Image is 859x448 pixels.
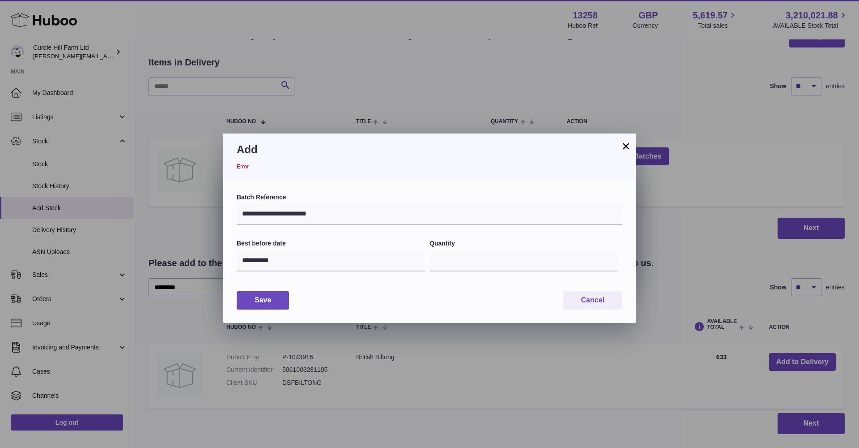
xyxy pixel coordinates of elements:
[563,291,622,310] button: Cancel
[237,193,622,202] label: Batch Reference
[237,239,425,248] label: Best before date
[237,159,622,170] div: Error
[237,142,622,157] h3: Add
[429,239,618,248] label: Quantity
[237,291,289,310] button: Save
[621,141,631,151] button: ×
